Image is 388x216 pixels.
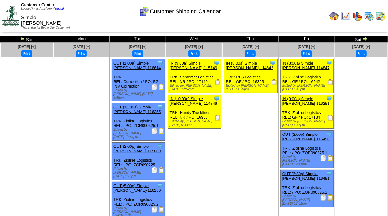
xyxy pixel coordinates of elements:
[54,7,64,10] a: (logout)
[185,45,203,49] a: [DATE] [+]
[170,120,221,127] div: Edited by [PERSON_NAME] [DATE] 9:33pm
[215,79,221,85] img: Receiving Document
[352,11,362,21] img: graph.gif
[329,11,339,21] img: home.gif
[356,50,367,57] button: Print
[2,6,19,26] img: ZoRoCo_Logo(Green%26Foil)%20jpg.webp
[170,84,221,91] div: Edited by [PERSON_NAME] [DATE] 12:52pm
[282,120,333,127] div: Edited by [PERSON_NAME] [DATE] 6:47pm
[278,36,335,43] td: Fri
[224,59,277,93] div: TRK: RLS Logistics REL: GF / PO: 16295
[301,50,312,57] button: Print
[282,132,330,141] a: OUT (2:00p) Simple [PERSON_NAME]-116450
[150,8,221,15] span: Customer Shipping Calendar
[280,131,333,168] div: TRK: Zipline Logistics REL: / PO: ZOR090825.1
[158,167,165,173] img: Bill of Lading
[157,104,163,110] img: Tooltip
[327,79,333,85] img: Receiving Document
[327,115,333,121] img: Receiving Document
[214,60,220,66] img: Tooltip
[151,128,158,134] img: Packing Slip
[188,50,199,57] button: Print
[21,26,70,29] span: Thank You for Being Our Customer!
[222,36,279,43] td: Thu
[76,50,87,57] button: Print
[341,11,351,21] img: line_graph.gif
[129,45,146,49] a: [DATE] [+]
[245,50,256,57] button: Print
[320,194,326,201] img: Packing Slip
[376,11,386,21] img: calendarinout.gif
[327,155,333,161] img: Bill of Lading
[326,96,332,102] img: Tooltip
[158,206,165,213] img: Bill of Lading
[73,45,90,49] a: [DATE] [+]
[226,61,273,70] a: IN (8:00a) Simple [PERSON_NAME]-114842
[113,61,161,70] a: OUT (1:00a) Simple [PERSON_NAME]-116614
[21,2,54,7] span: Customer Center
[18,45,36,49] a: [DATE] [+]
[282,194,333,206] div: Edited by [PERSON_NAME] [DATE] 12:51pm
[0,36,53,43] td: Sun
[151,84,158,90] img: Packing Slip
[21,7,64,10] span: Logged in as Amcferren
[170,96,217,106] a: IN (10:00a) Simple [PERSON_NAME]-114846
[271,79,277,85] img: Receiving Document
[282,84,333,91] div: Edited by [PERSON_NAME] [DATE] 1:43pm
[20,36,25,41] img: arrowleft.gif
[110,36,166,43] td: Tue
[298,45,315,49] a: [DATE] [+]
[326,60,332,66] img: Tooltip
[132,50,143,57] button: Print
[113,167,165,178] div: Edited by [PERSON_NAME] [DATE] 1:10pm
[21,15,62,26] span: Simple [PERSON_NAME]
[282,96,330,106] a: IN (9:00a) Simple [PERSON_NAME]-116251
[320,155,326,161] img: Packing Slip
[363,36,367,41] img: arrowright.gif
[157,60,163,66] img: Tooltip
[270,60,276,66] img: Tooltip
[214,96,220,102] img: Tooltip
[364,11,374,21] img: calendarprod.gif
[139,6,149,16] img: calendarcustomer.gif
[112,143,165,180] div: TRK: Zipline Logistics REL: / PO: ZOR090225
[113,183,161,193] a: OUT (5:00p) Simple [PERSON_NAME]-116256
[151,167,158,173] img: Packing Slip
[170,61,217,70] a: IN (9:00a) Simple [PERSON_NAME]-115746
[282,171,330,181] a: OUT (3:30p) Simple [PERSON_NAME]-116451
[280,95,333,129] div: TRK: Zipline Logistics REL: GF / PO: 17184
[280,170,333,207] div: TRK: Zipline Logistics REL: / PO: ZOR090825.2
[166,36,222,43] td: Wed
[168,95,221,129] div: TRK: Handy Trucklines REL: NR / PO: 16983
[226,84,277,91] div: Edited by [PERSON_NAME] [DATE] 4:29pm
[352,45,370,49] a: [DATE] [+]
[53,36,110,43] td: Mon
[113,144,161,153] a: OUT (2:00p) Simple [PERSON_NAME]-115889
[280,59,333,93] div: TRK: Zipline Logistics REL: GF / PO: 16942
[158,128,165,134] img: Bill of Lading
[113,88,165,100] div: Edited by [PERSON_NAME] [DATE] 3:48pm
[326,131,332,137] img: Tooltip
[21,50,32,57] button: Print
[112,103,165,141] div: TRK: Zipline Logistics REL: / PO: ZOR090525.1
[112,59,165,101] div: TRK: REL: Correction / PO: FG INV Correction
[326,171,332,177] img: Tooltip
[113,128,165,139] div: Edited by [PERSON_NAME] [DATE] 12:44pm
[327,194,333,201] img: Bill of Lading
[168,59,221,93] div: TRK: Somerset Logistics REL: NR / PO: 17140
[158,84,165,90] img: Bill of Lading
[335,36,388,43] td: Sat
[242,45,259,49] a: [DATE] [+]
[282,61,330,70] a: IN (8:00a) Simple [PERSON_NAME]-114847
[282,155,333,166] div: Edited by [PERSON_NAME] [DATE] 12:41pm
[151,206,158,213] img: Packing Slip
[113,105,161,114] a: OUT (10:00a) Simple [PERSON_NAME]-116255
[215,115,221,121] img: Receiving Document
